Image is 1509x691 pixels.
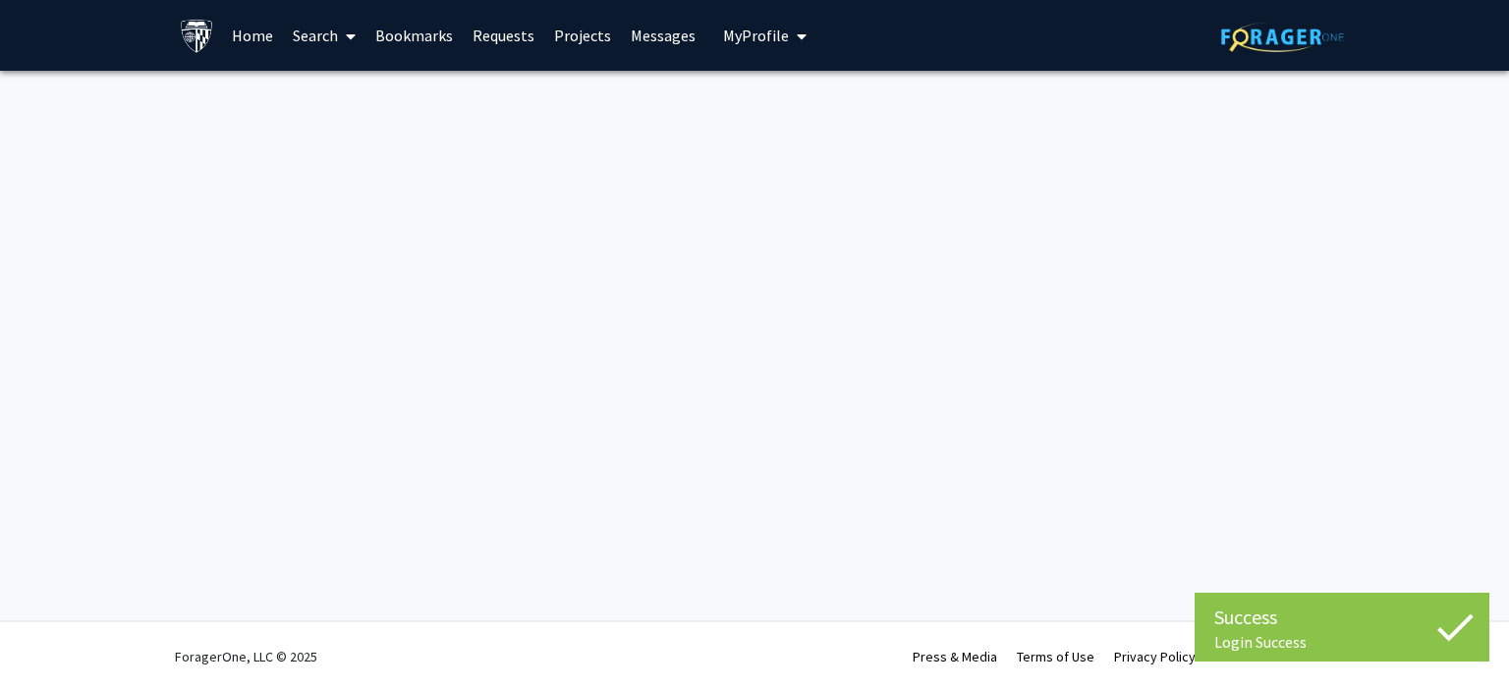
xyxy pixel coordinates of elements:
[175,622,317,691] div: ForagerOne, LLC © 2025
[365,1,463,70] a: Bookmarks
[544,1,621,70] a: Projects
[463,1,544,70] a: Requests
[913,648,997,665] a: Press & Media
[1114,648,1196,665] a: Privacy Policy
[1017,648,1094,665] a: Terms of Use
[180,19,214,53] img: Johns Hopkins University Logo
[1214,603,1470,632] div: Success
[723,26,789,45] span: My Profile
[1214,632,1470,652] div: Login Success
[222,1,283,70] a: Home
[283,1,365,70] a: Search
[621,1,705,70] a: Messages
[1221,22,1344,52] img: ForagerOne Logo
